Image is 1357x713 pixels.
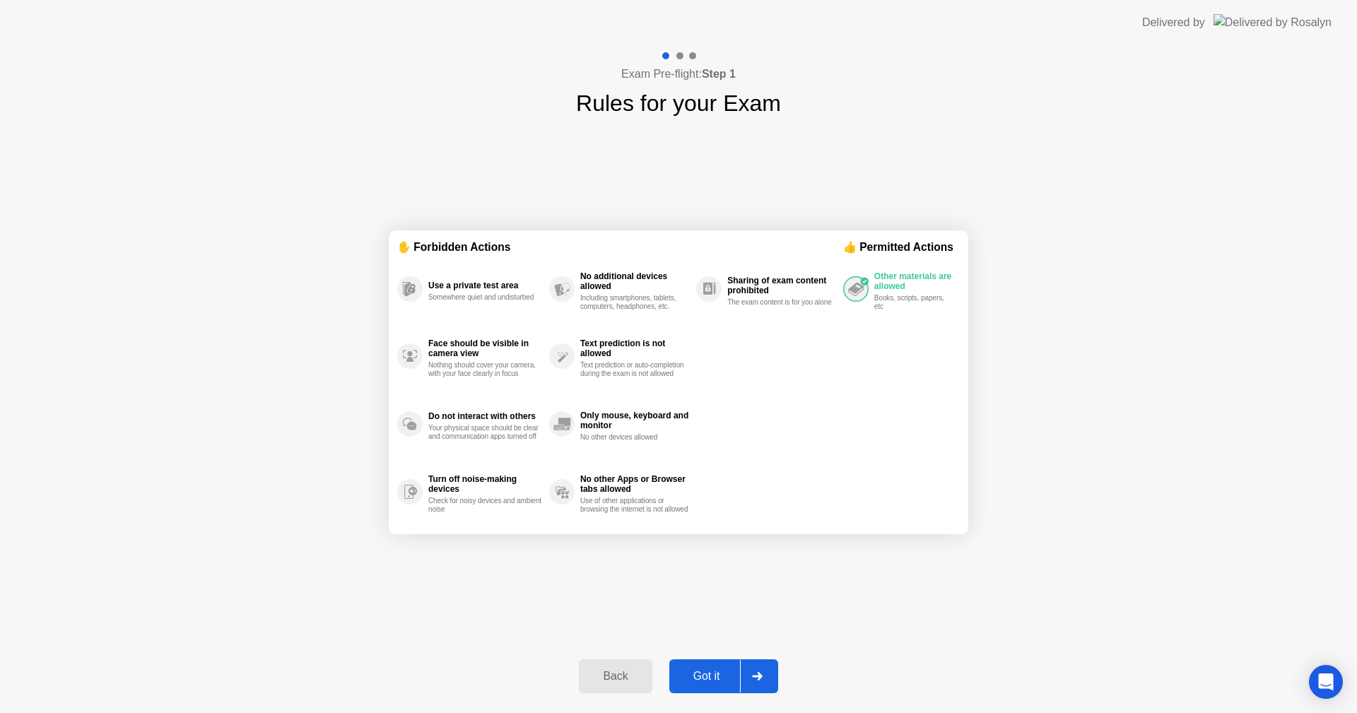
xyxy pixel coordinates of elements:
[674,670,740,683] div: Got it
[580,411,689,430] div: Only mouse, keyboard and monitor
[428,474,542,494] div: Turn off noise-making devices
[580,497,689,514] div: Use of other applications or browsing the internet is not allowed
[583,670,647,683] div: Back
[428,338,542,358] div: Face should be visible in camera view
[669,659,778,693] button: Got it
[428,361,542,378] div: Nothing should cover your camera, with your face clearly in focus
[428,281,542,290] div: Use a private test area
[727,298,836,307] div: The exam content is for you alone
[428,411,542,421] div: Do not interact with others
[397,239,843,255] div: ✋ Forbidden Actions
[621,66,736,83] h4: Exam Pre-flight:
[874,294,953,311] div: Books, scripts, papers, etc
[580,294,689,311] div: Including smartphones, tablets, computers, headphones, etc.
[576,86,781,120] h1: Rules for your Exam
[1142,14,1205,31] div: Delivered by
[874,271,953,291] div: Other materials are allowed
[580,433,689,442] div: No other devices allowed
[1214,14,1332,30] img: Delivered by Rosalyn
[428,424,542,441] div: Your physical space should be clear and communication apps turned off
[843,239,960,255] div: 👍 Permitted Actions
[428,497,542,514] div: Check for noisy devices and ambient noise
[1309,665,1343,699] div: Open Intercom Messenger
[428,293,542,302] div: Somewhere quiet and undisturbed
[580,271,689,291] div: No additional devices allowed
[727,276,836,295] div: Sharing of exam content prohibited
[580,338,689,358] div: Text prediction is not allowed
[702,68,736,80] b: Step 1
[580,474,689,494] div: No other Apps or Browser tabs allowed
[579,659,652,693] button: Back
[580,361,689,378] div: Text prediction or auto-completion during the exam is not allowed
